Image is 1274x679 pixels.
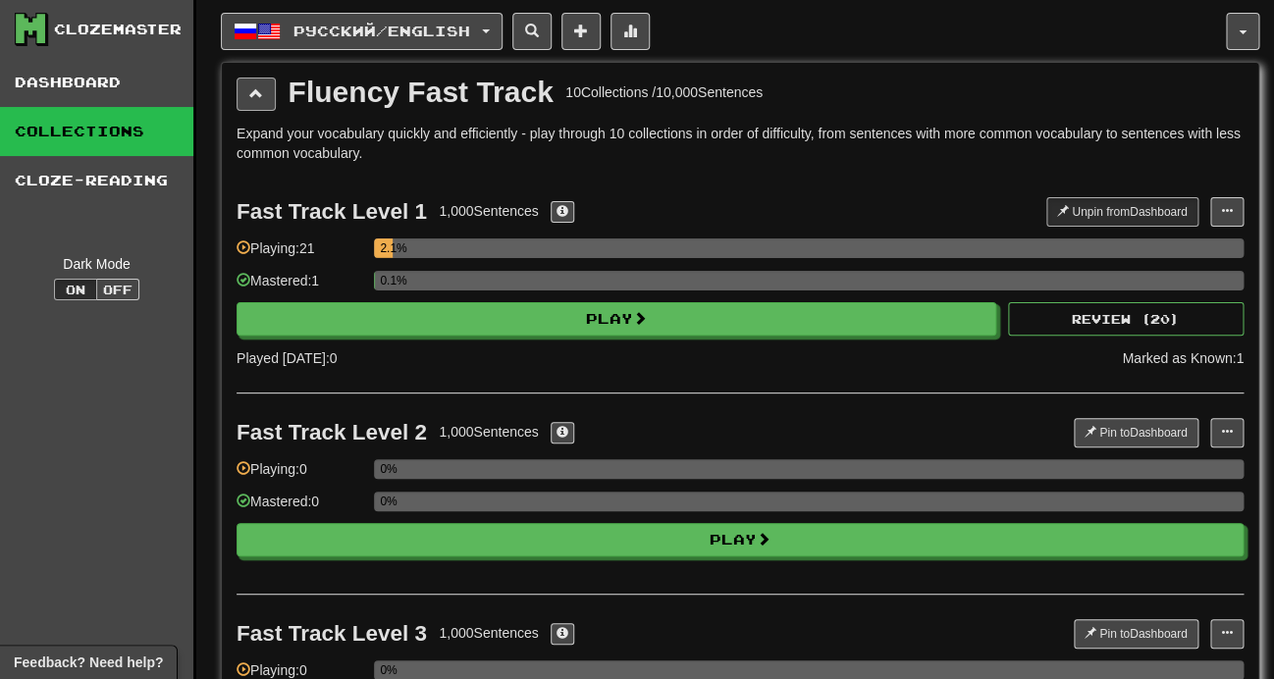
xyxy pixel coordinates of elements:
button: On [54,279,97,300]
div: 1,000 Sentences [439,422,538,442]
button: Play [237,302,996,336]
span: Open feedback widget [14,653,163,672]
div: Fast Track Level 2 [237,420,427,444]
button: Play [237,523,1244,556]
div: Fast Track Level 1 [237,199,427,224]
button: Review (20) [1008,302,1244,336]
div: 10 Collections / 10,000 Sentences [565,82,763,102]
div: Marked as Known: 1 [1122,348,1244,368]
div: Mastered: 1 [237,271,364,303]
div: Dark Mode [15,254,179,274]
div: 2.1% [380,238,392,258]
button: Off [96,279,139,300]
div: Clozemaster [54,20,182,39]
button: More stats [610,13,650,50]
button: Unpin fromDashboard [1046,197,1198,227]
div: Mastered: 0 [237,492,364,524]
div: Playing: 21 [237,238,364,271]
button: Add sentence to collection [561,13,601,50]
div: Fast Track Level 3 [237,621,427,646]
span: Played [DATE]: 0 [237,350,337,366]
div: Playing: 0 [237,459,364,492]
div: Fluency Fast Track [289,78,554,107]
button: Pin toDashboard [1074,418,1198,447]
span: Русский / English [293,23,470,39]
button: Русский/English [221,13,503,50]
button: Pin toDashboard [1074,619,1198,649]
p: Expand your vocabulary quickly and efficiently - play through 10 collections in order of difficul... [237,124,1244,163]
button: Search sentences [512,13,552,50]
div: 1,000 Sentences [439,623,538,643]
div: 1,000 Sentences [439,201,538,221]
